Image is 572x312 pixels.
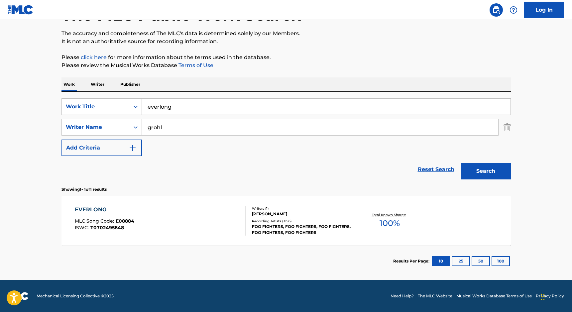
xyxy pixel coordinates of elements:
a: Privacy Policy [536,293,564,299]
button: 10 [432,256,450,266]
p: Please review the Musical Works Database [61,61,511,69]
p: Showing 1 - 1 of 1 results [61,186,107,192]
img: 9d2ae6d4665cec9f34b9.svg [129,144,137,152]
div: FOO FIGHTERS, FOO FIGHTERS, FOO FIGHTERS, FOO FIGHTERS, FOO FIGHTERS [252,224,352,236]
img: Delete Criterion [504,119,511,136]
div: Writers ( 1 ) [252,206,352,211]
a: EVERLONGMLC Song Code:E08884ISWC:T0702495848Writers (1)[PERSON_NAME]Recording Artists (3196)FOO F... [61,196,511,246]
a: click here [81,54,107,60]
button: 50 [472,256,490,266]
span: 100 % [380,217,400,229]
iframe: Chat Widget [539,280,572,312]
a: Need Help? [391,293,414,299]
span: ISWC : [75,225,90,231]
button: Search [461,163,511,179]
p: Writer [89,77,106,91]
a: Log In [524,2,564,18]
p: Work [61,77,77,91]
a: The MLC Website [418,293,452,299]
div: [PERSON_NAME] [252,211,352,217]
a: Terms of Use [177,62,213,68]
p: Publisher [118,77,142,91]
button: 100 [492,256,510,266]
img: search [492,6,500,14]
p: Total Known Shares: [372,212,407,217]
button: 25 [452,256,470,266]
span: E08884 [116,218,134,224]
a: Musical Works Database Terms of Use [456,293,532,299]
img: help [510,6,517,14]
a: Reset Search [414,162,458,177]
span: Mechanical Licensing Collective © 2025 [37,293,114,299]
form: Search Form [61,98,511,183]
div: Recording Artists ( 3196 ) [252,219,352,224]
img: MLC Logo [8,5,34,15]
div: Drag [541,287,545,307]
span: T0702495848 [90,225,124,231]
div: EVERLONG [75,206,134,214]
div: Writer Name [66,123,126,131]
a: Public Search [490,3,503,17]
p: Results Per Page: [393,258,431,264]
img: logo [8,292,29,300]
div: Help [507,3,520,17]
p: The accuracy and completeness of The MLC's data is determined solely by our Members. [61,30,511,38]
p: It is not an authoritative source for recording information. [61,38,511,46]
p: Please for more information about the terms used in the database. [61,53,511,61]
div: Work Title [66,103,126,111]
button: Add Criteria [61,140,142,156]
span: MLC Song Code : [75,218,116,224]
